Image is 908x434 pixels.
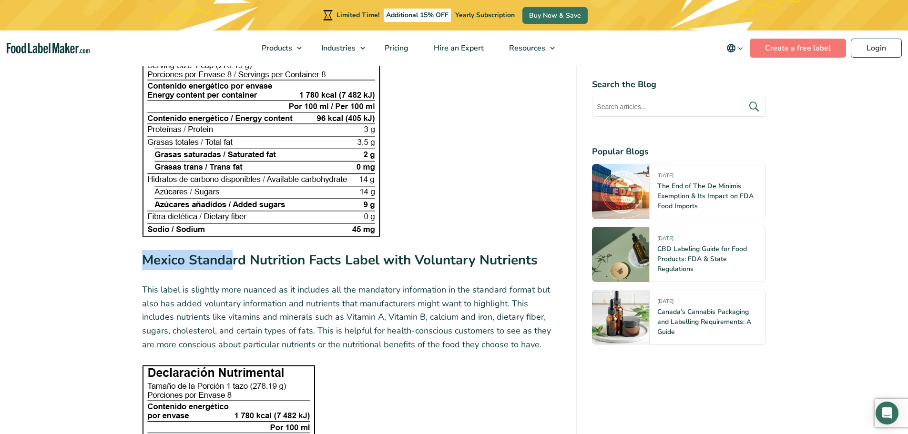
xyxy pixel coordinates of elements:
span: [DATE] [657,235,673,246]
a: Pricing [372,30,419,66]
span: Products [259,43,293,53]
a: Products [249,30,306,66]
a: Login [851,39,902,58]
span: Resources [506,43,546,53]
span: Pricing [382,43,409,53]
span: [DATE] [657,298,673,309]
a: Industries [309,30,370,66]
a: Create a free label [750,39,846,58]
a: Buy Now & Save [522,7,588,24]
span: Industries [318,43,357,53]
div: Open Intercom Messenger [876,402,898,424]
strong: Mexico Standard Nutrition Facts Label with Voluntary Nutrients [142,251,538,269]
h4: Popular Blogs [592,145,766,158]
a: Hire an Expert [421,30,494,66]
a: The End of The De Minimis Exemption & Its Impact on FDA Food Imports [657,182,754,211]
input: Search articles... [592,97,766,117]
h4: Search the Blog [592,78,766,91]
span: [DATE] [657,172,673,183]
span: Limited Time! [337,10,379,20]
span: Yearly Subscription [455,10,515,20]
a: Canada’s Cannabis Packaging and Labelling Requirements: A Guide [657,307,751,336]
p: This label is slightly more nuanced as it includes all the mandatory information in the standard ... [142,283,561,352]
a: CBD Labeling Guide for Food Products: FDA & State Regulations [657,244,747,273]
span: Hire an Expert [431,43,485,53]
span: Additional 15% OFF [384,9,451,22]
a: Resources [497,30,560,66]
